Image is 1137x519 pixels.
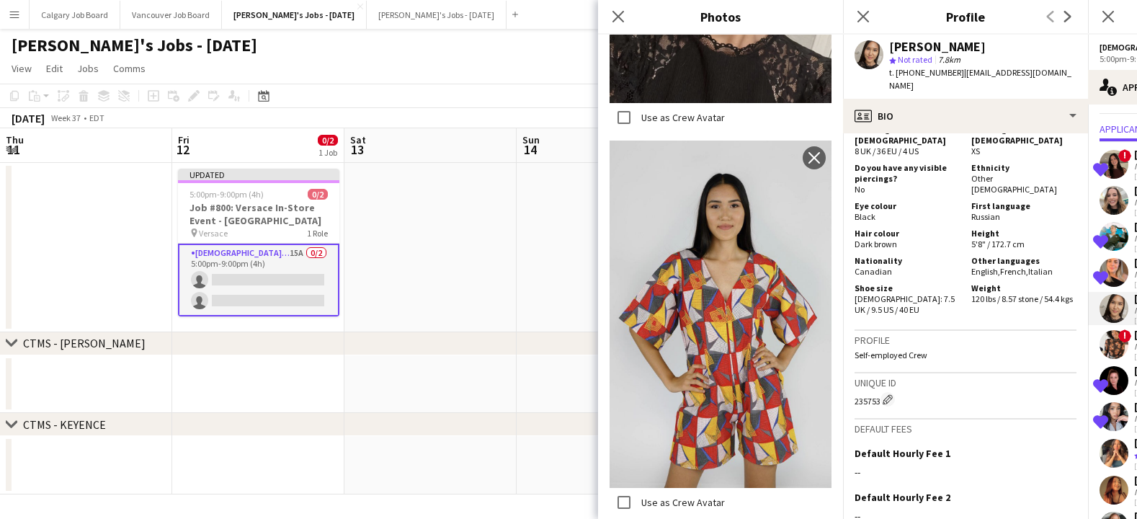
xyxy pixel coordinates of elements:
label: Use as Crew Avatar [638,496,725,509]
span: 0/2 [318,135,338,146]
button: [PERSON_NAME]'s Jobs - [DATE] [222,1,367,29]
app-card-role: [DEMOGRAPHIC_DATA] Servers15A0/25:00pm-9:00pm (4h) [178,244,339,316]
span: 8 UK / 36 EU / 4 US [855,146,919,156]
div: EDT [89,112,104,123]
h5: Weight [971,283,1076,293]
span: | [EMAIL_ADDRESS][DOMAIN_NAME] [889,67,1071,91]
h1: [PERSON_NAME]'s Jobs - [DATE] [12,35,257,56]
div: CTMS - KEYENCE [23,417,106,432]
p: Self-employed Crew [855,350,1076,360]
h3: Photos [598,7,843,26]
h5: Ethnicity [971,162,1076,173]
span: No [855,184,865,195]
h3: Profile [843,7,1088,26]
span: Jobs [77,62,99,75]
h5: Height [971,228,1076,239]
h5: Do you have any visible piercings? [855,162,960,184]
span: 5:00pm-9:00pm (4h) [189,189,264,200]
div: 1 Job [318,147,337,158]
h5: Hair colour [855,228,960,239]
div: Updated [178,169,339,180]
h5: Clothing size [DEMOGRAPHIC_DATA] [971,124,1076,146]
button: Calgary Job Board [30,1,120,29]
span: 7.8km [935,54,963,65]
span: ! [1118,149,1131,162]
span: Sat [350,133,366,146]
span: 14 [520,141,540,158]
h5: Shoe size [855,283,960,293]
span: 11 [4,141,24,158]
span: Comms [113,62,146,75]
div: [DATE] [12,111,45,125]
span: 1 Role [307,228,328,239]
a: Edit [40,59,68,78]
span: Black [855,211,875,222]
span: Dark brown [855,239,897,249]
span: Canadian [855,266,892,277]
span: Russian [971,211,1000,222]
img: Crew photo 990289 [610,141,831,488]
h5: First language [971,200,1076,211]
h5: Clothing size [DEMOGRAPHIC_DATA] [855,124,960,146]
span: Thu [6,133,24,146]
a: View [6,59,37,78]
a: Jobs [71,59,104,78]
div: [PERSON_NAME] [889,40,986,53]
span: XS [971,146,980,156]
h3: Default fees [855,422,1076,435]
h3: Job #800: Versace In-Store Event - [GEOGRAPHIC_DATA] [178,201,339,227]
span: 5'8" / 172.7 cm [971,239,1025,249]
span: Not rated [898,54,932,65]
app-job-card: Updated5:00pm-9:00pm (4h)0/2Job #800: Versace In-Store Event - [GEOGRAPHIC_DATA] Versace1 Role[DE... [178,169,339,316]
h5: Other languages [971,255,1076,266]
span: French , [1000,266,1028,277]
span: Edit [46,62,63,75]
span: 12 [176,141,189,158]
span: Versace [199,228,228,239]
h5: Nationality [855,255,960,266]
button: [PERSON_NAME]'s Jobs - [DATE] [367,1,507,29]
span: English , [971,266,1000,277]
span: t. [PHONE_NUMBER] [889,67,964,78]
h3: Default Hourly Fee 1 [855,447,950,460]
span: [DEMOGRAPHIC_DATA]: 7.5 UK / 9.5 US / 40 EU [855,293,955,315]
span: 120 lbs / 8.57 stone / 54.4 kgs [971,293,1073,304]
span: ! [1118,329,1131,342]
button: Vancouver Job Board [120,1,222,29]
div: Bio [843,99,1088,133]
h5: Eye colour [855,200,960,211]
a: Comms [107,59,151,78]
span: 13 [348,141,366,158]
div: -- [855,466,1076,479]
div: 235753 [855,392,1076,407]
span: Italian [1028,266,1053,277]
label: Use as Crew Avatar [638,111,725,124]
span: Fri [178,133,189,146]
h3: Default Hourly Fee 2 [855,491,950,504]
span: View [12,62,32,75]
span: Week 37 [48,112,84,123]
span: Sun [522,133,540,146]
span: Other [DEMOGRAPHIC_DATA] [971,173,1057,195]
h3: Unique ID [855,376,1076,389]
h3: Profile [855,334,1076,347]
div: CTMS - [PERSON_NAME] [23,336,146,350]
span: 0/2 [308,189,328,200]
